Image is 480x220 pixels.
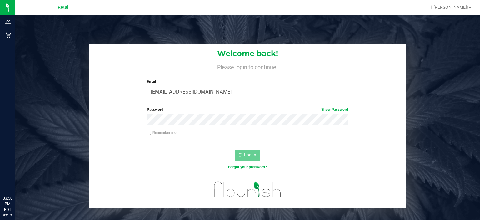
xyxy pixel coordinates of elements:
[235,150,260,161] button: Log In
[427,5,468,10] span: Hi, [PERSON_NAME]!
[244,152,256,157] span: Log In
[89,63,406,70] h4: Please login to continue.
[3,196,12,212] p: 03:50 PM PDT
[3,212,12,217] p: 09/19
[147,79,348,84] label: Email
[147,130,176,136] label: Remember me
[228,165,267,169] a: Forgot your password?
[5,18,11,24] inline-svg: Analytics
[89,49,406,58] h1: Welcome back!
[5,32,11,38] inline-svg: Retail
[321,107,348,112] a: Show Password
[147,131,151,135] input: Remember me
[208,177,287,202] img: flourish_logo.svg
[147,107,163,112] span: Password
[58,5,70,10] span: Retail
